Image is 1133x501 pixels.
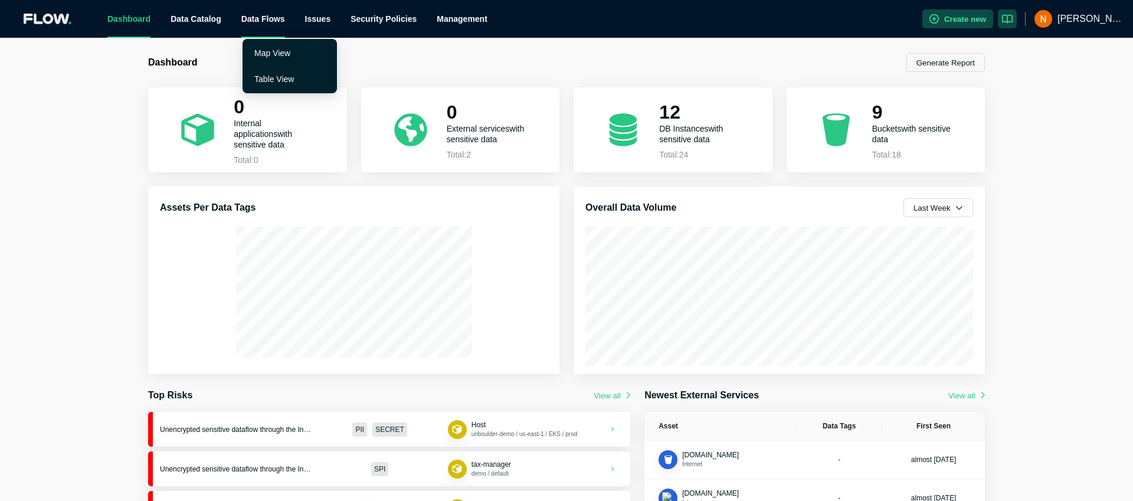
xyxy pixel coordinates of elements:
[471,420,486,430] button: Host
[659,450,677,469] button: Bucket
[659,101,744,123] h2: 12
[471,431,600,437] span: unboulder-demo / us-east-1 / EKS / prod-1 / Host
[241,14,285,24] span: Data Flows
[594,391,630,400] button: View all
[148,87,347,172] a: 0Internal applicationswith sensitive dataTotal:0
[644,388,759,402] h3: Newest External Services
[872,150,957,159] p: Total: 18
[659,150,744,159] p: Total: 24
[234,96,319,118] h2: 0
[447,101,532,123] h2: 0
[682,450,739,460] button: [DOMAIN_NAME]
[471,421,486,429] span: Host
[644,412,796,441] th: Asset
[234,118,319,150] p: Internal applications with sensitive data
[254,48,290,58] a: Map View
[471,460,511,469] button: tax-manager
[352,423,367,437] div: PII
[351,14,417,24] a: Security Policies
[662,454,674,466] img: Bucket
[585,201,676,215] h3: Overall Data Volume
[451,423,463,435] img: Application
[574,87,772,172] a: 12DB Instanceswith sensitive dataTotal:24
[107,14,150,24] a: Dashboard
[682,489,739,498] button: [DOMAIN_NAME]
[872,123,957,145] p: Buckets with sensitive data
[448,420,467,439] button: Application
[948,391,985,400] button: View all
[447,123,532,145] p: External services with sensitive data
[787,87,985,172] a: 9Bucketswith sensitive dataTotal:18
[682,489,739,497] span: [DOMAIN_NAME]
[234,156,319,165] p: Total: 0
[922,9,993,28] button: Create new
[361,87,560,172] a: 0External serviceswith sensitive dataTotal:2
[810,455,868,464] div: -
[160,465,312,473] div: Unencrypted sensitive dataflow through the Internet
[659,123,744,145] p: DB Instances with sensitive data
[796,412,882,441] th: Data Tags
[160,201,256,215] h3: Assets Per Data Tags
[148,451,630,486] a: Unencrypted sensitive dataflow through the InternetSPIApplicationtax-managerdemo / default
[448,460,467,479] button: Application
[160,425,312,434] div: Unencrypted sensitive dataflow through the Internet
[148,57,566,68] h1: Dashboard
[372,423,407,437] div: SECRET
[911,455,956,464] div: almost [DATE]
[903,198,973,217] button: Last Week
[471,470,509,477] span: demo / default
[451,463,463,475] img: Application
[872,101,957,123] h2: 9
[171,14,221,24] a: Data Catalog
[448,460,511,479] div: Applicationtax-managerdemo / default
[148,412,630,447] a: Unencrypted sensitive dataflow through the InternetPIISECRETApplicationHostunboulder-demo / us-ea...
[682,451,739,459] span: [DOMAIN_NAME]
[447,150,532,159] p: Total: 2
[882,412,985,441] th: First Seen
[659,450,739,469] div: Bucket[DOMAIN_NAME]Internet
[371,462,388,476] div: SPI
[148,388,192,402] h3: Top Risks
[1034,10,1052,28] img: ACg8ocKkQDVRief4PWOfPfT-fhEbqIhvaDZ_4w6HoHHGdwmmQdyggg=s96-c
[906,53,985,72] button: Generate Report
[682,461,702,467] span: Internet
[448,420,578,439] div: ApplicationHostunboulder-demo / us-east-1 / EKS / prod-1 / Host
[254,74,294,84] a: Table View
